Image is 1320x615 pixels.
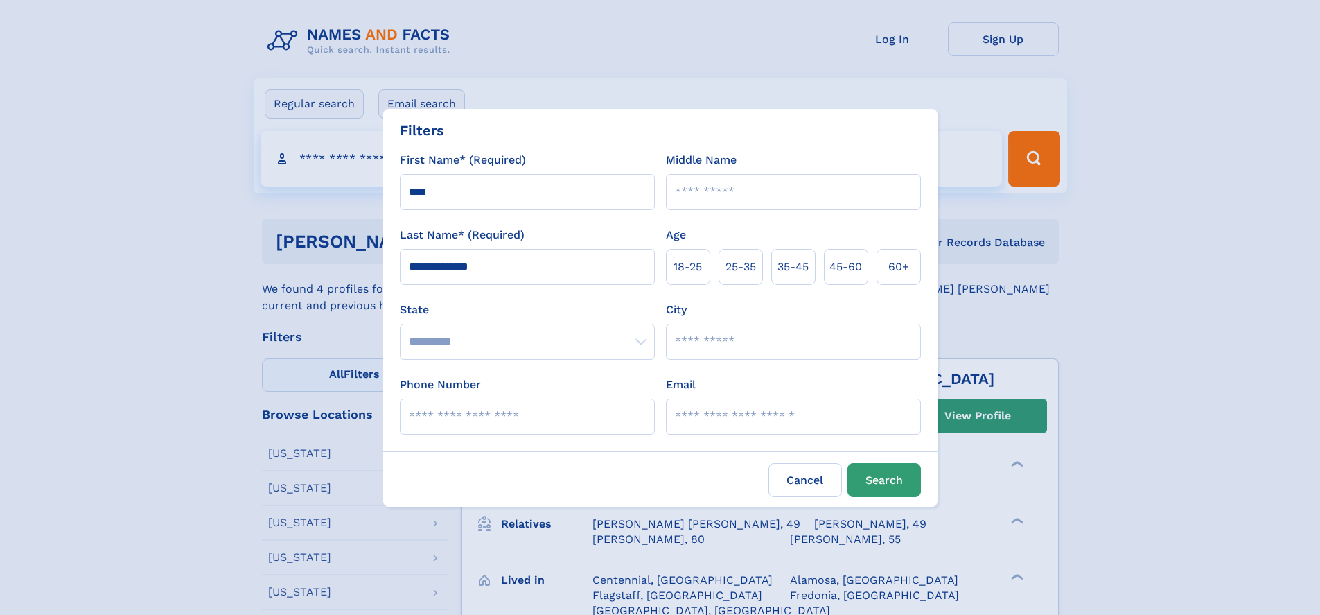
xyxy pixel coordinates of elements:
[829,259,862,275] span: 45‑60
[674,259,702,275] span: 18‑25
[666,227,686,243] label: Age
[666,152,737,168] label: Middle Name
[400,376,481,393] label: Phone Number
[400,302,655,318] label: State
[400,152,526,168] label: First Name* (Required)
[777,259,809,275] span: 35‑45
[888,259,909,275] span: 60+
[666,302,687,318] label: City
[666,376,696,393] label: Email
[768,463,842,497] label: Cancel
[400,227,525,243] label: Last Name* (Required)
[400,120,444,141] div: Filters
[725,259,756,275] span: 25‑35
[847,463,921,497] button: Search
